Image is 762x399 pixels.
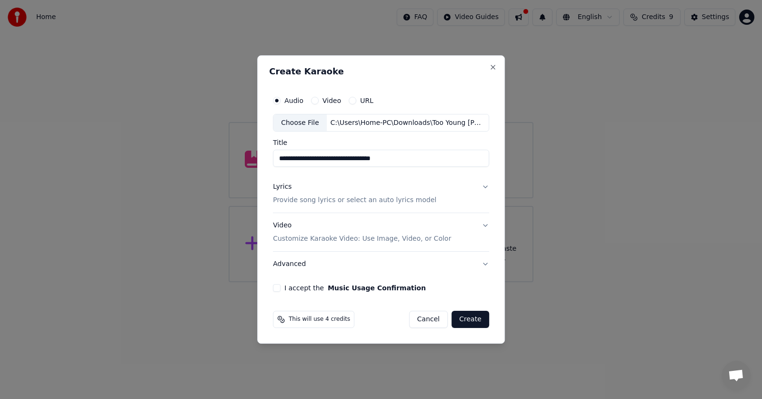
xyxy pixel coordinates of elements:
button: Create [451,311,489,328]
button: Advanced [273,252,489,276]
label: Audio [284,97,303,104]
label: Video [322,97,341,104]
div: Video [273,221,451,244]
h2: Create Karaoke [269,67,493,76]
label: URL [360,97,373,104]
label: Title [273,140,489,146]
button: VideoCustomize Karaoke Video: Use Image, Video, or Color [273,214,489,252]
span: This will use 4 credits [289,316,350,323]
div: Choose File [273,114,327,132]
div: Lyrics [273,183,291,192]
button: I accept the [328,285,426,291]
div: C:\Users\Home-PC\Downloads\Too Young [PERSON_NAME] (with lyrics) - sunryse111.mp3 [327,118,489,128]
button: Cancel [409,311,448,328]
button: LyricsProvide song lyrics or select an auto lyrics model [273,175,489,213]
p: Provide song lyrics or select an auto lyrics model [273,196,436,205]
p: Customize Karaoke Video: Use Image, Video, or Color [273,234,451,244]
label: I accept the [284,285,426,291]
